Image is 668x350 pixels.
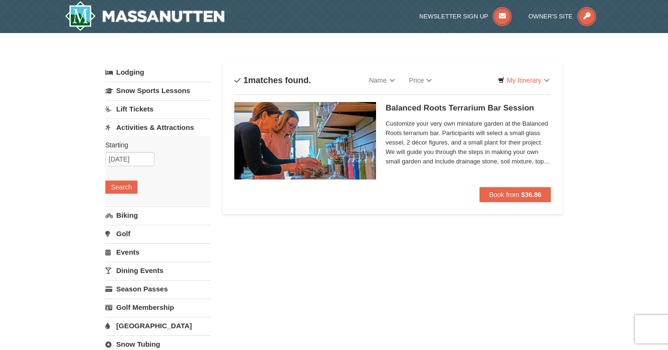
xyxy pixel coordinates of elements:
a: Price [402,71,439,90]
button: Search [105,180,137,194]
a: Season Passes [105,280,211,298]
a: Golf [105,225,211,242]
a: Events [105,243,211,261]
a: Dining Events [105,262,211,279]
a: Golf Membership [105,299,211,316]
strong: $36.86 [521,191,541,198]
a: Lodging [105,64,211,81]
span: Owner's Site [529,13,573,20]
h4: matches found. [234,76,311,85]
a: Lift Tickets [105,100,211,118]
a: Newsletter Sign Up [420,13,512,20]
label: Starting [105,140,204,150]
a: Owner's Site [529,13,597,20]
button: Book from $36.86 [480,187,551,202]
span: Customize your very own miniature garden at the Balanced Roots terrarium bar. Participants will s... [385,119,551,166]
span: Book from [489,191,519,198]
a: Massanutten Resort [65,1,224,31]
a: Activities & Attractions [105,119,211,136]
img: 18871151-30-393e4332.jpg [234,102,376,179]
a: [GEOGRAPHIC_DATA] [105,317,211,334]
a: My Itinerary [492,73,556,87]
h5: Balanced Roots Terrarium Bar Session [385,103,551,113]
a: Name [362,71,402,90]
span: 1 [243,76,248,85]
a: Biking [105,206,211,224]
a: Snow Sports Lessons [105,82,211,99]
img: Massanutten Resort Logo [65,1,224,31]
span: Newsletter Sign Up [420,13,488,20]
